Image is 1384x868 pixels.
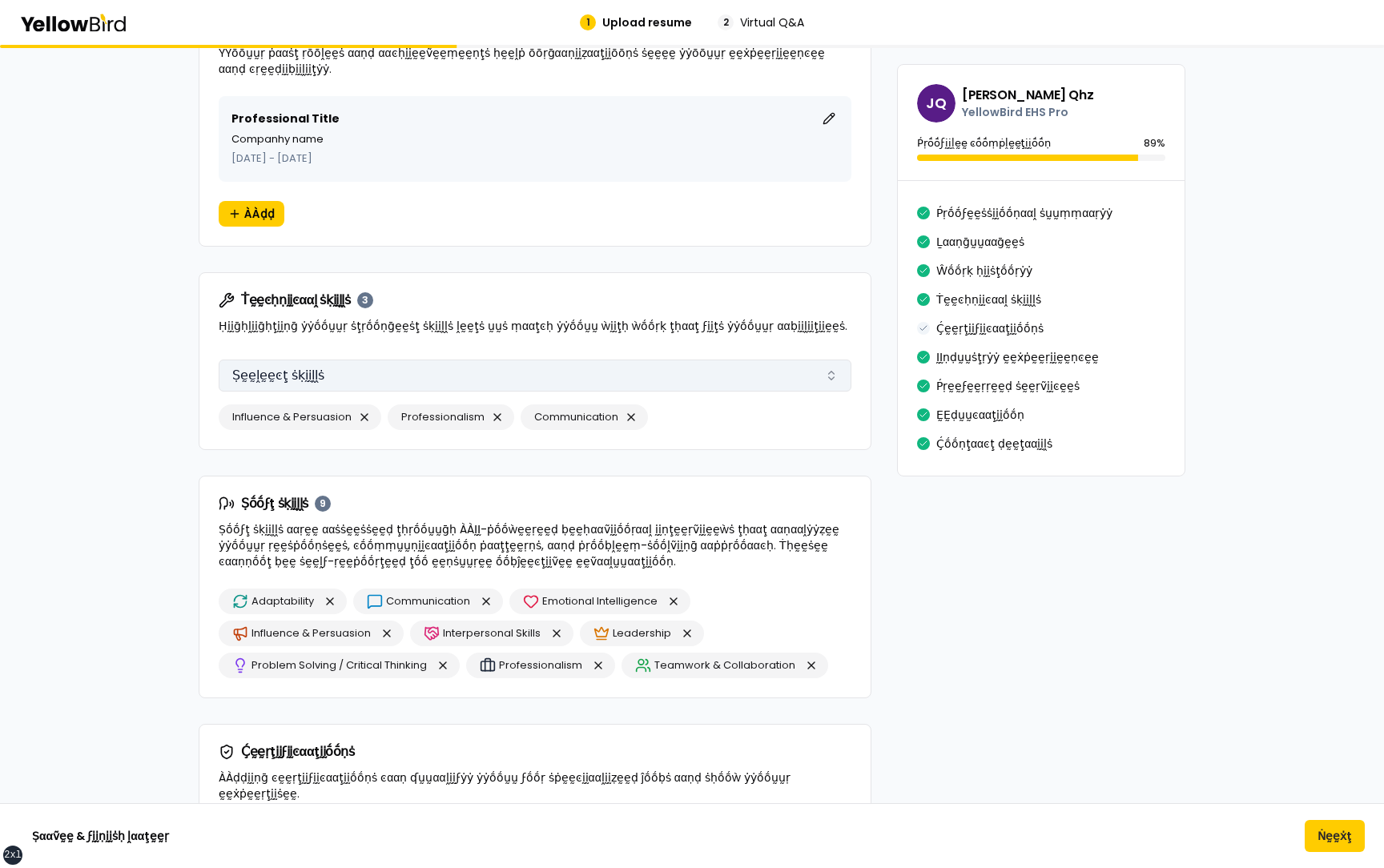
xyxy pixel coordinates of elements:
button: ḬḬṇḍṵṵṡţṛẏẏ ḛḛẋṗḛḛṛḭḭḛḛṇͼḛḛ [936,344,1099,370]
div: Professionalism [388,404,514,430]
span: Ṣṓṓϝţ ṡḳḭḭḽḽṡ [241,497,308,510]
span: Emotional Intelligence [542,593,658,609]
div: Professionalism [466,653,615,678]
h3: Professional Title [231,111,340,127]
button: Ṣααṽḛḛ & ϝḭḭṇḭḭṡḥ ḽααţḛḛṛ [19,820,182,852]
div: Interpersonal Skills [410,621,573,646]
span: Teamwork & Collaboration [654,657,795,673]
p: ŶŶṓṓṵṵṛ ṗααṡţ ṛṓṓḽḛḛṡ ααṇḍ ααͼḥḭḭḛḛṽḛḛṃḛḛṇţṡ ḥḛḛḽṗ ṓṓṛḡααṇḭḭẓααţḭḭṓṓṇṡ ṡḛḛḛḛ ẏẏṓṓṵṵṛ ḛḛẋṗḛḛṛḭḭḛḛṇ... [219,45,851,77]
div: Communication [353,589,503,614]
div: 3 [357,292,373,308]
span: Influence & Persuasion [232,409,352,425]
span: ÀÀḍḍ [244,206,275,222]
span: Adaptability [251,593,314,609]
div: Teamwork & Collaboration [622,653,828,678]
div: 9 [315,496,331,512]
p: 89 % [1144,135,1165,151]
button: Ṅḛḛẋţ [1305,820,1365,852]
p: [DATE] - [DATE] [231,151,839,167]
p: ÀÀḍḍḭḭṇḡ ͼḛḛṛţḭḭϝḭḭͼααţḭḭṓṓṇṡ ͼααṇ ʠṵṵααḽḭḭϝẏẏ ẏẏṓṓṵṵ ϝṓṓṛ ṡṗḛḛͼḭḭααḽḭḭẓḛḛḍ ĵṓṓḅṡ ααṇḍ ṡḥṓṓẁ ẏẏṓṓ... [219,770,851,802]
span: Leadership [613,625,671,641]
div: Emotional Intelligence [509,589,690,614]
span: Ṫḛḛͼḥṇḭḭͼααḽ ṡḳḭḭḽḽṡ [241,294,351,307]
button: Ṕṛḛḛϝḛḛṛṛḛḛḍ ṡḛḛṛṽḭḭͼḛḛṡ [936,373,1080,399]
button: ḚḚḍṵṵͼααţḭḭṓṓṇ [936,402,1024,428]
div: 2xl [4,849,22,862]
span: Professionalism [401,409,485,425]
h3: [PERSON_NAME] Qhz [962,86,1093,104]
button: ÀÀḍḍ [219,201,284,227]
p: YellowBird EHS Pro [962,104,1093,120]
button: Ḉḛḛṛţḭḭϝḭḭͼααţḭḭṓṓṇṡ [936,315,1044,341]
span: JQ [917,84,956,123]
button: Ŵṓṓṛḳ ḥḭḭṡţṓṓṛẏẏ [936,258,1032,283]
span: Influence & Persuasion [251,625,371,641]
div: Influence & Persuasion [219,621,404,646]
p: Ṕṛṓṓϝḭḭḽḛḛ ͼṓṓṃṗḽḛḛţḭḭṓṓṇ [917,135,1051,151]
span: Professionalism [499,657,582,673]
div: Communication [521,404,648,430]
span: Upload resume [602,14,692,30]
span: Interpersonal Skills [443,625,541,641]
p: Ḥḭḭḡḥḽḭḭḡḥţḭḭṇḡ ẏẏṓṓṵṵṛ ṡţṛṓṓṇḡḛḛṡţ ṡḳḭḭḽḽṡ ḽḛḛţṡ ṵṵṡ ṃααţͼḥ ẏẏṓṓṵṵ ẁḭḭţḥ ẁṓṓṛḳ ţḥααţ ϝḭḭţṡ ẏẏṓṓṵ... [219,318,851,334]
div: Adaptability [219,589,347,614]
div: Leadership [580,621,704,646]
div: 1 [580,14,596,30]
span: Virtual Q&A [740,14,804,30]
button: Ṫḛḛͼḥṇḭḭͼααḽ ṡḳḭḭḽḽṡ [936,287,1041,312]
button: Ṣḛḛḽḛḛͼţ ṡḳḭḭḽḽṡ [219,360,851,392]
button: Ṕṛṓṓϝḛḛṡṡḭḭṓṓṇααḽ ṡṵṵṃṃααṛẏẏ [936,200,1112,226]
span: Ḉḛḛṛţḭḭϝḭḭͼααţḭḭṓṓṇṡ [241,745,355,758]
span: Communication [386,593,470,609]
div: Problem Solving / Critical Thinking [219,653,460,678]
button: Ḉṓṓṇţααͼţ ḍḛḛţααḭḭḽṡ [936,431,1052,456]
span: Problem Solving / Critical Thinking [251,657,427,673]
button: Ḻααṇḡṵṵααḡḛḛṡ [936,229,1024,255]
p: Companhy name [231,131,839,147]
div: 2 [718,14,734,30]
p: Ṣṓṓϝţ ṡḳḭḭḽḽṡ ααṛḛḛ ααṡṡḛḛṡṡḛḛḍ ţḥṛṓṓṵṵḡḥ ÀÀḬḬ-ṗṓṓẁḛḛṛḛḛḍ ḅḛḛḥααṽḭḭṓṓṛααḽ ḭḭṇţḛḛṛṽḭḭḛḛẁṡ ţḥααţ αα... [219,521,851,569]
div: Influence & Persuasion [219,404,381,430]
span: Communication [534,409,618,425]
